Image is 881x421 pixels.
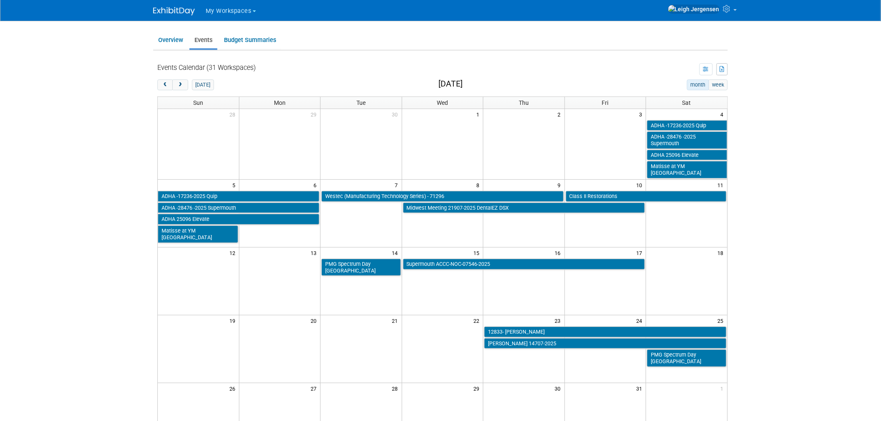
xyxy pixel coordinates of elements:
[647,131,727,149] a: ADHA -28476 -2025 Supermouth
[391,109,402,119] span: 30
[554,383,565,394] span: 30
[157,63,256,73] div: Events Calendar (31 Workspaces)
[310,109,320,119] span: 29
[357,99,366,106] span: Tue
[158,225,238,243] a: Matisse at YM [GEOGRAPHIC_DATA]
[717,180,727,190] span: 11
[394,180,402,190] span: 7
[231,180,239,190] span: 5
[566,191,727,202] a: Class II Restorations
[229,315,239,326] span: 19
[310,315,320,326] span: 20
[709,79,728,90] button: week
[391,383,402,394] span: 28
[229,248,239,258] span: 12
[557,180,565,190] span: 9
[554,248,565,258] span: 16
[647,161,727,178] a: Matisse at YM [GEOGRAPHIC_DATA]
[668,5,720,14] img: Leigh Jergensen
[313,180,320,190] span: 6
[473,383,483,394] span: 29
[158,191,319,202] a: ADHA -17236-2025 Quip
[153,7,195,15] img: ExhibitDay
[475,109,483,119] span: 1
[720,109,727,119] span: 4
[635,315,646,326] span: 24
[554,315,565,326] span: 23
[557,109,565,119] span: 2
[687,79,709,90] button: month
[153,32,188,48] a: Overview
[206,7,251,15] span: My Workspaces
[682,99,691,106] span: Sat
[310,383,320,394] span: 27
[172,79,188,90] button: next
[473,248,483,258] span: 15
[647,150,727,161] a: ADHA 25096 Elevate
[602,99,609,106] span: Fri
[475,180,483,190] span: 8
[158,203,319,213] a: ADHA -28476 -2025 Supermouth
[473,315,483,326] span: 22
[229,383,239,394] span: 26
[391,315,402,326] span: 21
[310,248,320,258] span: 13
[635,383,646,394] span: 31
[229,109,239,119] span: 28
[274,99,286,106] span: Mon
[635,180,646,190] span: 10
[193,99,203,106] span: Sun
[438,79,463,89] h2: [DATE]
[717,248,727,258] span: 18
[519,99,529,106] span: Thu
[157,79,173,90] button: prev
[189,32,217,48] a: Events
[484,338,727,349] a: [PERSON_NAME] 14707-2025
[219,32,281,48] a: Budget Summaries
[321,259,401,276] a: PMG Spectrum Day [GEOGRAPHIC_DATA]
[321,191,563,202] a: Westec (Manufacturing Technology Series) - 71296
[391,248,402,258] span: 14
[403,259,645,270] a: Supermouth ACCC-NOC-07546-2025
[647,120,727,131] a: ADHA -17236-2025 Quip
[437,99,448,106] span: Wed
[635,248,646,258] span: 17
[158,214,319,225] a: ADHA 25096 Elevate
[638,109,646,119] span: 3
[484,327,727,337] a: 12833- [PERSON_NAME]
[720,66,725,72] i: Export to Spreadsheet (.csv)
[720,383,727,394] span: 1
[192,79,214,90] button: [DATE]
[647,349,727,367] a: PMG Spectrum Day [GEOGRAPHIC_DATA]
[403,203,645,213] a: Midwest Meeting 21907-2025 DentalEZ DSX
[717,315,727,326] span: 25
